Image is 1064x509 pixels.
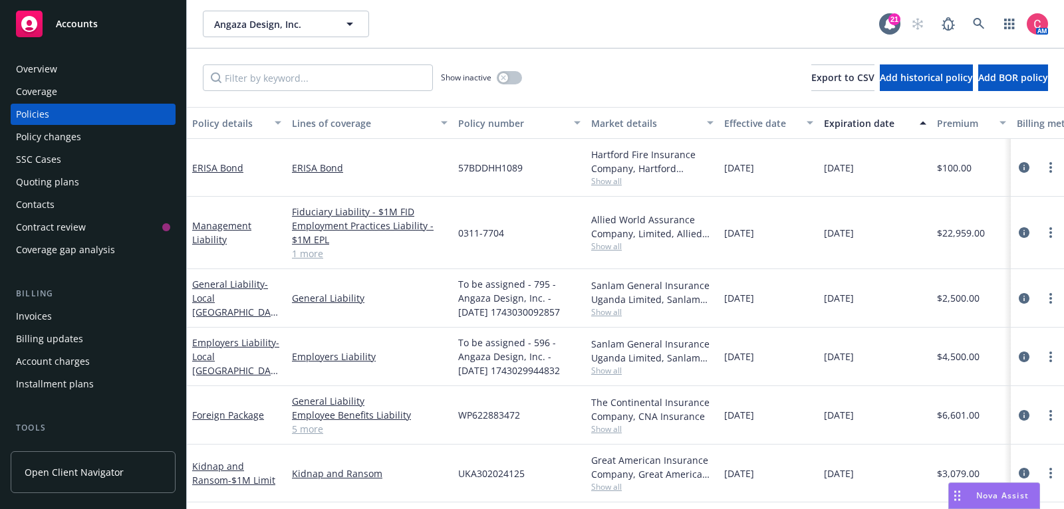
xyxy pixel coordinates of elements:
[192,161,243,174] a: ERISA Bond
[187,107,287,139] button: Policy details
[937,226,985,240] span: $22,959.00
[16,440,72,461] div: Manage files
[11,171,176,193] a: Quoting plans
[719,107,819,139] button: Effective date
[287,107,453,139] button: Lines of coverage
[586,107,719,139] button: Market details
[458,408,520,422] span: WP622883472
[591,337,714,365] div: Sanlam General Insurance Uganda Limited, Sanlam Limited, CNA Insurance (International)
[11,373,176,395] a: Installment plans
[16,373,94,395] div: Installment plans
[978,64,1048,91] button: Add BOR policy
[1016,225,1032,241] a: circleInformation
[292,350,448,363] a: Employers Liability
[591,365,714,376] span: Show all
[937,350,980,363] span: $4,500.00
[16,328,83,350] div: Billing updates
[1043,159,1059,175] a: more
[824,408,854,422] span: [DATE]
[11,126,176,148] a: Policy changes
[192,219,251,246] a: Management Liability
[724,226,754,240] span: [DATE]
[932,107,1011,139] button: Premium
[292,116,433,130] div: Lines of coverage
[724,291,754,305] span: [DATE]
[16,306,52,327] div: Invoices
[824,161,854,175] span: [DATE]
[292,161,448,175] a: ERISA Bond
[16,194,55,215] div: Contacts
[458,277,581,319] span: To be assigned - 795 - Angaza Design, Inc. - [DATE] 1743030092857
[591,175,714,187] span: Show all
[192,278,276,332] a: General Liability
[1043,225,1059,241] a: more
[203,64,433,91] input: Filter by keyword...
[228,474,275,486] span: - $1M Limit
[591,481,714,492] span: Show all
[724,350,754,363] span: [DATE]
[192,409,264,421] a: Foreign Package
[1016,159,1032,175] a: circleInformation
[16,104,49,125] div: Policies
[11,306,176,327] a: Invoices
[904,11,931,37] a: Start snowing
[724,466,754,480] span: [DATE]
[458,161,523,175] span: 57BDDHH1089
[16,81,57,102] div: Coverage
[203,11,369,37] button: Angaza Design, Inc.
[458,226,504,240] span: 0311-7704
[11,217,176,238] a: Contract review
[1043,465,1059,481] a: more
[591,453,714,481] div: Great American Insurance Company, Great American Insurance Group
[16,351,90,372] div: Account charges
[1016,349,1032,365] a: circleInformation
[591,278,714,306] div: Sanlam General Insurance Uganda Limited, Sanlam Limited, CNA Insurance (International)
[811,71,874,84] span: Export to CSV
[11,328,176,350] a: Billing updates
[937,116,992,130] div: Premium
[11,5,176,43] a: Accounts
[591,213,714,241] div: Allied World Assurance Company, Limited, Allied World Assurance Company (AWAC), RT Specialty Insu...
[458,336,581,377] span: To be assigned - 596 - Angaza Design, Inc. - [DATE] 1743029944832
[937,466,980,480] span: $3,079.00
[292,219,448,247] a: Employment Practices Liability - $1M EPL
[724,161,754,175] span: [DATE]
[949,483,966,508] div: Drag to move
[824,116,912,130] div: Expiration date
[1027,13,1048,35] img: photo
[16,171,79,193] div: Quoting plans
[888,13,900,25] div: 21
[591,423,714,435] span: Show all
[11,287,176,300] div: Billing
[978,71,1048,84] span: Add BOR policy
[192,460,275,486] a: Kidnap and Ransom
[292,394,448,408] a: General Liability
[11,440,176,461] a: Manage files
[25,465,124,479] span: Open Client Navigator
[591,241,714,252] span: Show all
[724,408,754,422] span: [DATE]
[441,72,491,83] span: Show inactive
[824,466,854,480] span: [DATE]
[11,58,176,80] a: Overview
[292,291,448,305] a: General Liability
[937,291,980,305] span: $2,500.00
[819,107,932,139] button: Expiration date
[11,239,176,260] a: Coverage gap analysis
[292,408,448,422] a: Employee Benefits Liability
[292,247,448,260] a: 1 more
[948,482,1040,509] button: Nova Assist
[1016,465,1032,481] a: circleInformation
[996,11,1023,37] a: Switch app
[1016,290,1032,306] a: circleInformation
[16,217,86,238] div: Contract review
[292,422,448,436] a: 5 more
[824,226,854,240] span: [DATE]
[453,107,586,139] button: Policy number
[11,104,176,125] a: Policies
[880,64,973,91] button: Add historical policy
[214,17,329,31] span: Angaza Design, Inc.
[1043,349,1059,365] a: more
[591,148,714,175] div: Hartford Fire Insurance Company, Hartford Insurance Group
[937,161,972,175] span: $100.00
